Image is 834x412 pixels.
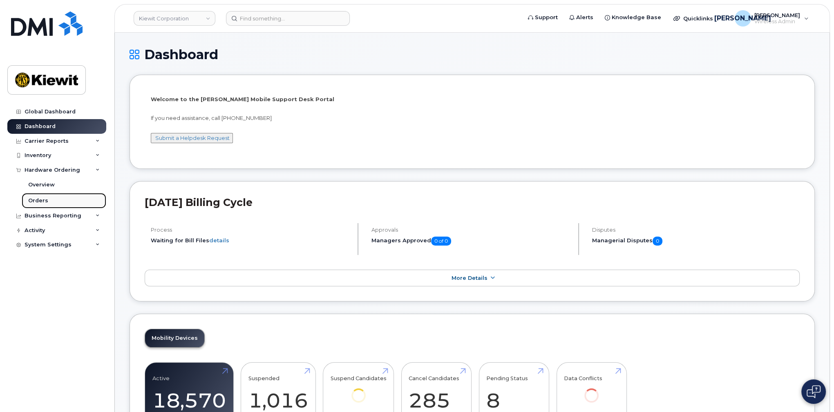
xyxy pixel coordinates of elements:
[155,135,230,141] a: Submit a Helpdesk Request
[151,227,351,233] h4: Process
[151,114,794,122] p: If you need assistance, call [PHONE_NUMBER]
[371,237,571,246] h5: Managers Approved
[151,133,233,143] button: Submit a Helpdesk Request
[431,237,451,246] span: 0 of 0
[592,237,800,246] h5: Managerial Disputes
[452,275,487,281] span: More Details
[151,95,794,103] p: Welcome to the [PERSON_NAME] Mobile Support Desk Portal
[130,47,815,62] h1: Dashboard
[145,196,800,208] h2: [DATE] Billing Cycle
[151,237,351,244] li: Waiting for Bill Files
[653,237,662,246] span: 0
[371,227,571,233] h4: Approvals
[145,329,204,347] a: Mobility Devices
[807,385,821,398] img: Open chat
[209,237,229,244] a: details
[592,227,800,233] h4: Disputes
